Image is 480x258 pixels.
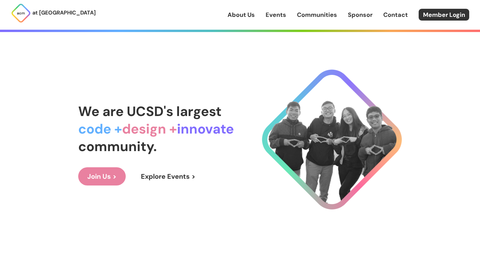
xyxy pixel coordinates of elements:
span: community. [78,138,157,155]
span: design + [122,120,177,138]
a: Join Us > [78,167,126,185]
span: innovate [177,120,234,138]
a: Sponsor [348,10,372,19]
img: ACM Logo [11,3,31,23]
p: at [GEOGRAPHIC_DATA] [32,8,96,17]
span: code + [78,120,122,138]
span: We are UCSD's largest [78,103,221,120]
a: Member Login [419,9,469,21]
a: Communities [297,10,337,19]
a: About Us [228,10,255,19]
img: Cool Logo [262,69,402,209]
a: Events [266,10,286,19]
a: Contact [383,10,408,19]
a: Explore Events > [132,167,205,185]
a: at [GEOGRAPHIC_DATA] [11,3,96,23]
